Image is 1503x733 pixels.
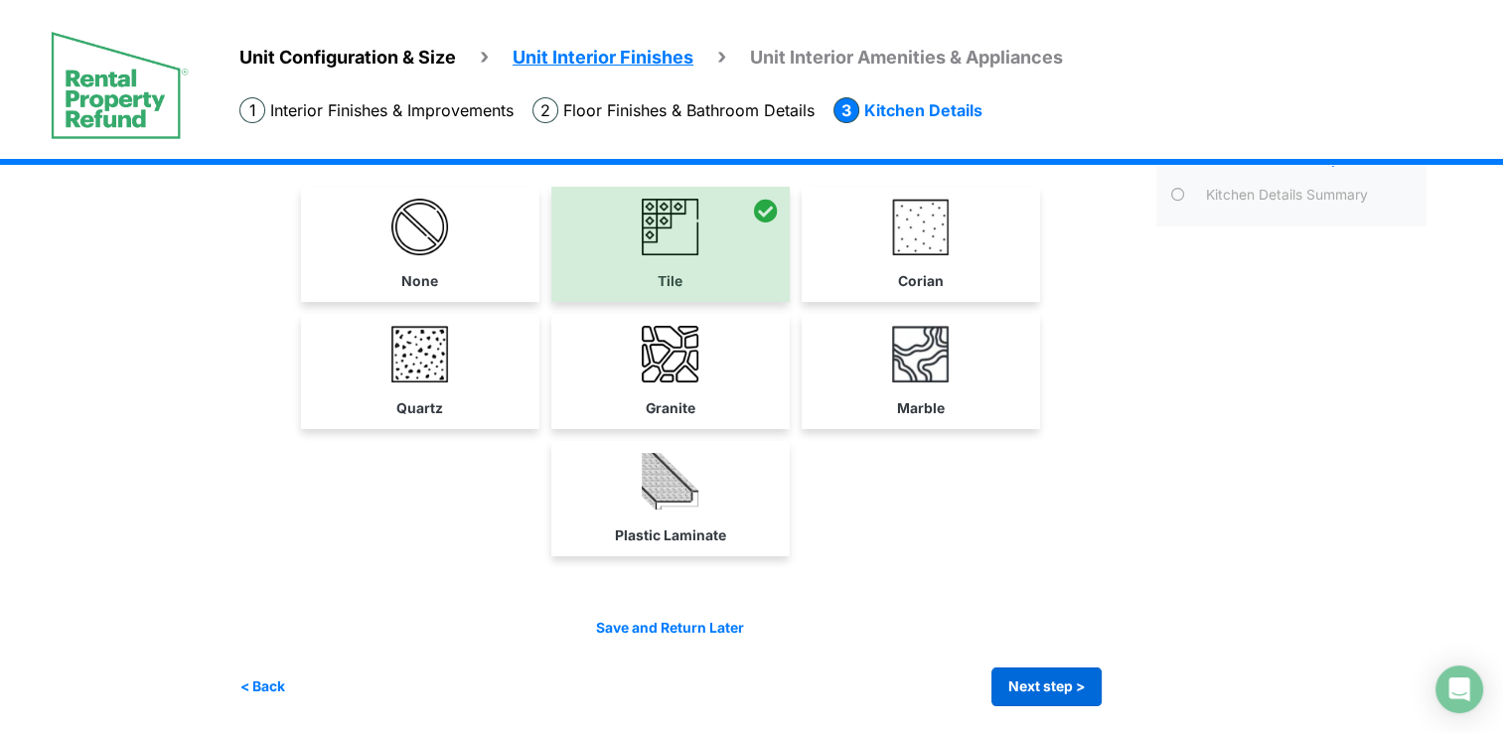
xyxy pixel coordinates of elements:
[401,271,438,292] label: None
[897,398,945,419] label: Marble
[991,667,1102,706] button: Next step >
[391,326,448,382] img: quartz.png
[391,199,448,255] img: HVAC-none.png
[642,453,698,510] img: PLam_CtrTop_fk1WFbd_7PZ0BoH_QgWhaZB.png
[615,525,726,546] label: Plastic Laminate
[239,97,514,123] li: Interior Finishes & Improvements
[898,271,944,292] label: Corian
[642,326,698,382] img: granite.png
[750,47,1063,68] span: Unit Interior Amenities & Appliances
[892,326,949,382] img: marble.png
[532,97,815,123] li: Floor Finishes & Bathroom Details
[892,199,949,255] img: corian.png
[513,47,693,68] span: Unit Interior Finishes
[396,398,443,419] label: Quartz
[646,398,695,419] label: Granite
[1201,185,1427,211] div: Kitchen Details Summary
[239,667,286,706] button: < Back
[50,30,190,140] img: spp logo
[239,47,456,68] span: Unit Configuration & Size
[1435,665,1483,713] div: Open Intercom Messenger
[596,620,744,636] a: Save and Return Later
[833,97,982,123] li: Kitchen Details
